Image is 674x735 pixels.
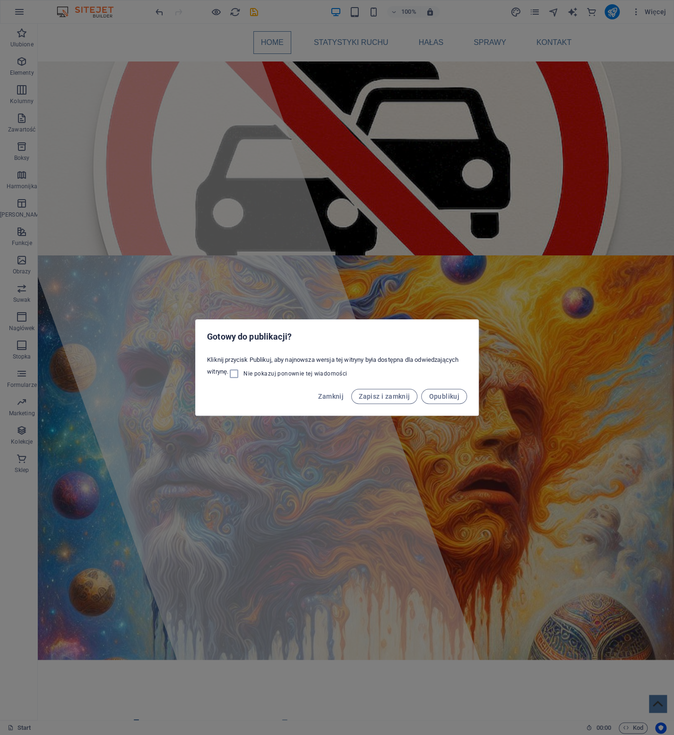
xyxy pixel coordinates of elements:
div: Kliknij przycisk Publikuj, aby najnowsza wersja tej witryny była dostępna dla odwiedzających witr... [196,352,478,383]
span: Nie pokazuj ponownie tej wiadomości [243,370,347,377]
span: Zamknij [318,393,344,400]
span: Zapisz i zamknij [359,393,410,400]
button: Zapisz i zamknij [351,389,417,404]
span: Opublikuj [429,393,459,400]
h2: Gotowy do publikacji? [207,331,467,342]
span: [DOMAIN_NAME] [95,693,251,714]
button: Zamknij [314,389,347,404]
button: Opublikuj [421,389,467,404]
